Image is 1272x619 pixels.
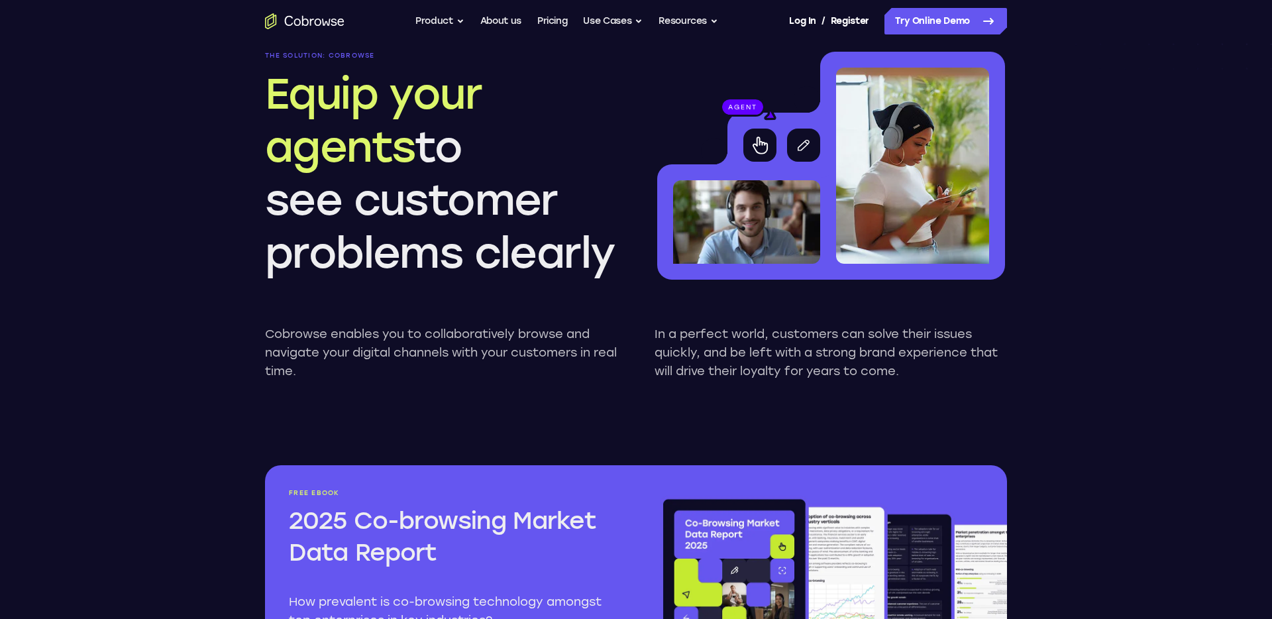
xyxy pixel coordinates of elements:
a: Register [831,8,869,34]
button: Use Cases [583,8,643,34]
a: Log In [789,8,816,34]
img: An agent wearing a headset [673,180,820,264]
p: The solution: Cobrowse [265,52,617,60]
a: Try Online Demo [884,8,1007,34]
span: Equip your agents [265,68,482,172]
h2: to see customer problems clearly [265,68,617,280]
p: Cobrowse enables you to collaboratively browse and navigate your digital channels with your custo... [265,325,617,380]
a: About us [480,8,521,34]
a: Pricing [537,8,568,34]
button: Resources [659,8,718,34]
p: Free ebook [289,489,612,497]
a: Go to the home page [265,13,344,29]
button: Product [415,8,464,34]
p: In a perfect world, customers can solve their issues quickly, and be left with a strong brand exp... [655,325,1007,380]
img: A customer looking at their smartphone [836,68,989,264]
h2: 2025 Co-browsing Market Data Report [289,505,612,569]
span: / [821,13,825,29]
